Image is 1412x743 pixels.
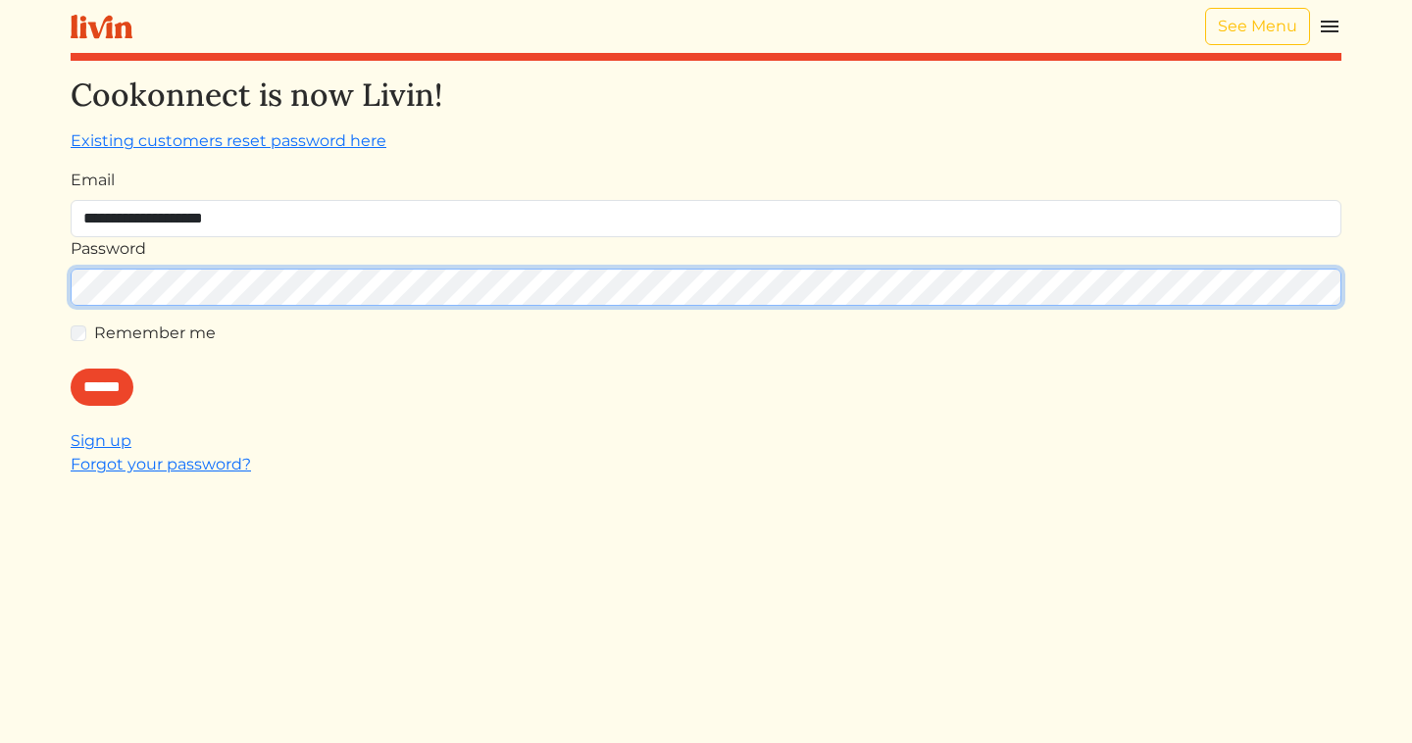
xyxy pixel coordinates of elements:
h2: Cookonnect is now Livin! [71,76,1341,114]
label: Email [71,169,115,192]
img: livin-logo-a0d97d1a881af30f6274990eb6222085a2533c92bbd1e4f22c21b4f0d0e3210c.svg [71,15,132,39]
a: See Menu [1205,8,1310,45]
img: menu_hamburger-cb6d353cf0ecd9f46ceae1c99ecbeb4a00e71ca567a856bd81f57e9d8c17bb26.svg [1318,15,1341,38]
a: Forgot your password? [71,455,251,473]
label: Password [71,237,146,261]
a: Existing customers reset password here [71,131,386,150]
label: Remember me [94,322,216,345]
a: Sign up [71,431,131,450]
